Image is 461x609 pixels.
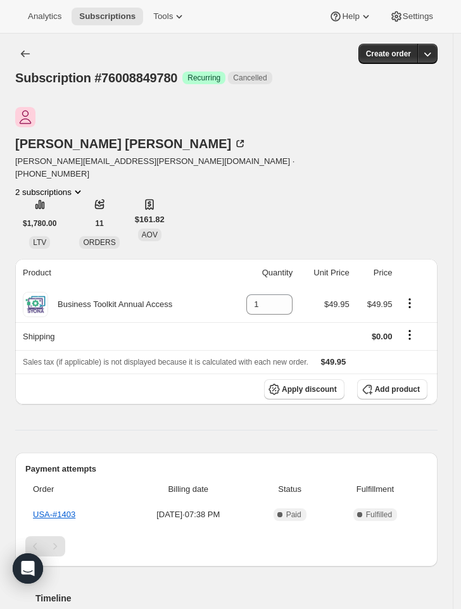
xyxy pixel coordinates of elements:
nav: Pagination [25,536,427,556]
div: [PERSON_NAME] [PERSON_NAME] [15,137,246,150]
span: Paid [286,510,301,520]
span: Joe Madrigal [15,107,35,127]
span: Sales tax (if applicable) is not displayed because it is calculated with each new order. [23,358,308,367]
button: Shipping actions [400,328,420,342]
div: Open Intercom Messenger [13,553,43,584]
h2: Timeline [35,592,438,605]
span: Fulfillment [331,483,420,496]
span: Fulfilled [366,510,392,520]
button: Add product [357,379,427,399]
th: Quantity [226,259,296,287]
span: Create order [366,49,411,59]
button: Help [322,8,379,25]
span: Subscription #76008849780 [15,71,177,85]
button: Settings [382,8,441,25]
button: Product actions [15,185,84,198]
span: $0.00 [372,332,393,341]
span: Settings [403,11,433,22]
img: product img [23,292,48,317]
span: Tools [153,11,173,22]
span: Apply discount [282,384,337,394]
button: Subscriptions [15,44,35,64]
span: ORDERS [83,238,115,247]
th: Product [15,259,226,287]
a: USA-#1403 [33,510,75,519]
div: Business Toolkit Annual Access [48,298,172,311]
span: Add product [375,384,420,394]
button: $1,780.00 [15,213,64,234]
span: [PERSON_NAME][EMAIL_ADDRESS][PERSON_NAME][DOMAIN_NAME] · [PHONE_NUMBER] [15,155,311,180]
span: Billing date [127,483,249,496]
h2: Payment attempts [25,463,427,475]
th: Unit Price [296,259,353,287]
button: Product actions [400,296,420,310]
th: Order [25,475,123,503]
span: $1,780.00 [23,218,56,229]
th: Price [353,259,396,287]
button: Analytics [20,8,69,25]
span: Cancelled [233,73,267,83]
span: $49.95 [367,299,393,309]
span: Help [342,11,359,22]
span: $161.82 [135,213,165,226]
span: AOV [142,230,158,239]
span: Subscriptions [79,11,136,22]
span: LTV [33,238,46,247]
th: Shipping [15,322,226,350]
button: Apply discount [264,379,344,399]
span: 11 [95,218,103,229]
span: $49.95 [324,299,350,309]
button: Create order [358,44,419,64]
span: $49.95 [321,357,346,367]
span: Recurring [187,73,220,83]
button: Tools [146,8,193,25]
span: Analytics [28,11,61,22]
button: Subscriptions [72,8,143,25]
button: 11 [87,213,111,234]
span: Status [256,483,323,496]
span: [DATE] · 07:38 PM [127,508,249,521]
